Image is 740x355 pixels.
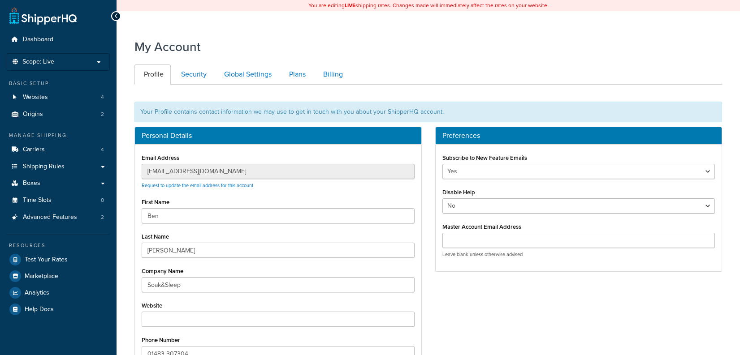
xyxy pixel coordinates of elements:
li: Time Slots [7,192,110,209]
b: LIVE [345,1,355,9]
a: Marketplace [7,268,110,284]
p: Leave blank unless otherwise advised [442,251,715,258]
div: Basic Setup [7,80,110,87]
span: Advanced Features [23,214,77,221]
a: Billing [314,64,350,85]
span: Boxes [23,180,40,187]
a: Time Slots 0 [7,192,110,209]
a: Test Your Rates [7,252,110,268]
label: Company Name [142,268,183,274]
a: Security [172,64,214,85]
li: Websites [7,89,110,106]
label: Website [142,302,162,309]
span: Carriers [23,146,45,154]
span: Origins [23,111,43,118]
span: Scope: Live [22,58,54,66]
span: Test Your Rates [25,256,68,264]
div: Your Profile contains contact information we may use to get in touch with you about your ShipperH... [134,102,722,122]
a: Boxes [7,175,110,192]
label: Last Name [142,233,169,240]
span: 0 [101,197,104,204]
span: Help Docs [25,306,54,313]
div: Resources [7,242,110,249]
label: Subscribe to New Feature Emails [442,154,527,161]
li: Carriers [7,141,110,158]
a: Advanced Features 2 [7,209,110,226]
a: Help Docs [7,301,110,317]
span: Time Slots [23,197,52,204]
a: Websites 4 [7,89,110,106]
span: 4 [101,94,104,101]
a: Carriers 4 [7,141,110,158]
a: Shipping Rules [7,158,110,175]
label: Email Address [142,154,179,161]
a: Request to update the email address for this account [142,182,253,189]
a: Plans [280,64,313,85]
li: Advanced Features [7,209,110,226]
h3: Preferences [442,132,715,140]
span: Websites [23,94,48,101]
span: 2 [101,111,104,118]
a: Profile [134,64,171,85]
label: Master Account Email Address [442,223,521,230]
span: Analytics [25,289,49,297]
label: Phone Number [142,337,180,343]
a: Analytics [7,285,110,301]
span: Shipping Rules [23,163,65,171]
label: First Name [142,199,169,205]
span: 2 [101,214,104,221]
div: Manage Shipping [7,132,110,139]
label: Disable Help [442,189,475,196]
a: Dashboard [7,31,110,48]
li: Origins [7,106,110,123]
h1: My Account [134,38,201,56]
a: Origins 2 [7,106,110,123]
h3: Personal Details [142,132,415,140]
a: Global Settings [215,64,279,85]
span: Dashboard [23,36,53,43]
span: 4 [101,146,104,154]
span: Marketplace [25,273,58,280]
a: ShipperHQ Home [9,7,77,25]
